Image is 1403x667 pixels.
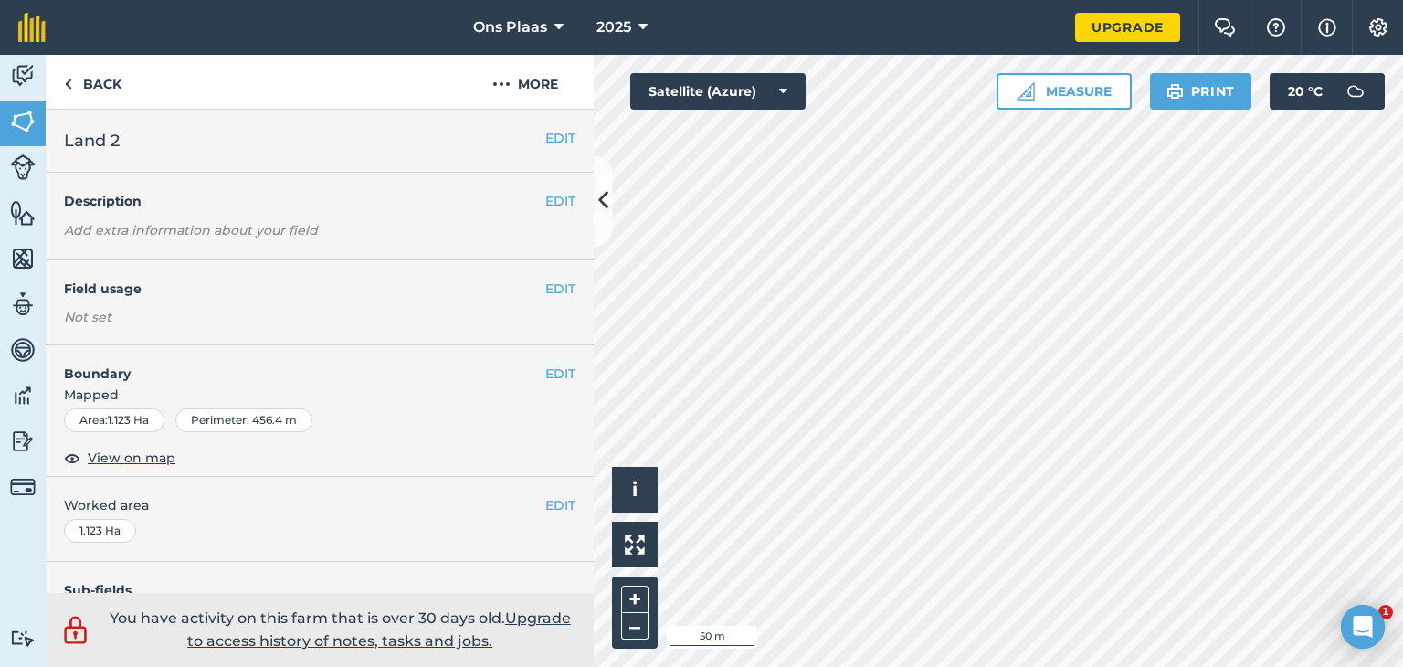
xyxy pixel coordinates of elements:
img: fieldmargin Logo [18,13,46,42]
img: svg+xml;base64,PHN2ZyB4bWxucz0iaHR0cDovL3d3dy53My5vcmcvMjAwMC9zdmciIHdpZHRoPSI1NiIgaGVpZ2h0PSI2MC... [10,199,36,227]
h4: Description [64,191,575,211]
img: Two speech bubbles overlapping with the left bubble in the forefront [1214,18,1236,37]
button: i [612,467,658,513]
img: svg+xml;base64,PD94bWwgdmVyc2lvbj0iMS4wIiBlbmNvZGluZz0idXRmLTgiPz4KPCEtLSBHZW5lcmF0b3I6IEFkb2JlIE... [10,474,36,500]
button: EDIT [545,279,575,299]
span: Ons Plaas [473,16,547,38]
button: Satellite (Azure) [630,73,806,110]
img: svg+xml;base64,PD94bWwgdmVyc2lvbj0iMS4wIiBlbmNvZGluZz0idXRmLTgiPz4KPCEtLSBHZW5lcmF0b3I6IEFkb2JlIE... [10,428,36,455]
h4: Field usage [64,279,545,299]
img: A cog icon [1367,18,1389,37]
img: svg+xml;base64,PD94bWwgdmVyc2lvbj0iMS4wIiBlbmNvZGluZz0idXRmLTgiPz4KPCEtLSBHZW5lcmF0b3I6IEFkb2JlIE... [1337,73,1374,110]
img: svg+xml;base64,PD94bWwgdmVyc2lvbj0iMS4wIiBlbmNvZGluZz0idXRmLTgiPz4KPCEtLSBHZW5lcmF0b3I6IEFkb2JlIE... [10,630,36,647]
img: svg+xml;base64,PHN2ZyB4bWxucz0iaHR0cDovL3d3dy53My5vcmcvMjAwMC9zdmciIHdpZHRoPSIxNyIgaGVpZ2h0PSIxNy... [1318,16,1336,38]
img: svg+xml;base64,PHN2ZyB4bWxucz0iaHR0cDovL3d3dy53My5vcmcvMjAwMC9zdmciIHdpZHRoPSI1NiIgaGVpZ2h0PSI2MC... [10,108,36,135]
span: Mapped [46,385,594,405]
span: 2025 [596,16,631,38]
img: svg+xml;base64,PD94bWwgdmVyc2lvbj0iMS4wIiBlbmNvZGluZz0idXRmLTgiPz4KPCEtLSBHZW5lcmF0b3I6IEFkb2JlIE... [59,613,91,647]
img: svg+xml;base64,PD94bWwgdmVyc2lvbj0iMS4wIiBlbmNvZGluZz0idXRmLTgiPz4KPCEtLSBHZW5lcmF0b3I6IEFkb2JlIE... [10,62,36,90]
img: Ruler icon [1017,82,1035,101]
img: Four arrows, one pointing top left, one top right, one bottom right and the last bottom left [625,535,645,555]
button: View on map [64,447,175,469]
span: Land 2 [64,128,120,154]
span: 20 ° C [1288,73,1323,110]
button: Print [1150,73,1252,110]
p: You have activity on this farm that is over 30 days old. [100,607,580,653]
button: – [621,613,649,640]
img: svg+xml;base64,PD94bWwgdmVyc2lvbj0iMS4wIiBlbmNvZGluZz0idXRmLTgiPz4KPCEtLSBHZW5lcmF0b3I6IEFkb2JlIE... [10,291,36,318]
img: svg+xml;base64,PHN2ZyB4bWxucz0iaHR0cDovL3d3dy53My5vcmcvMjAwMC9zdmciIHdpZHRoPSI5IiBoZWlnaHQ9IjI0Ii... [64,73,72,95]
button: EDIT [545,128,575,148]
em: Add extra information about your field [64,222,318,238]
button: + [621,586,649,613]
div: Perimeter : 456.4 m [175,408,312,432]
div: Area : 1.123 Ha [64,408,164,432]
span: View on map [88,448,175,468]
img: svg+xml;base64,PHN2ZyB4bWxucz0iaHR0cDovL3d3dy53My5vcmcvMjAwMC9zdmciIHdpZHRoPSIxOCIgaGVpZ2h0PSIyNC... [64,447,80,469]
img: A question mark icon [1265,18,1287,37]
button: More [457,55,594,109]
a: Back [46,55,140,109]
a: Upgrade [1075,13,1180,42]
img: svg+xml;base64,PHN2ZyB4bWxucz0iaHR0cDovL3d3dy53My5vcmcvMjAwMC9zdmciIHdpZHRoPSI1NiIgaGVpZ2h0PSI2MC... [10,245,36,272]
h4: Boundary [46,345,545,384]
span: 1 [1378,605,1393,619]
button: EDIT [545,364,575,384]
img: svg+xml;base64,PD94bWwgdmVyc2lvbj0iMS4wIiBlbmNvZGluZz0idXRmLTgiPz4KPCEtLSBHZW5lcmF0b3I6IEFkb2JlIE... [10,382,36,409]
span: Worked area [64,495,575,515]
button: EDIT [545,191,575,211]
h4: Sub-fields [46,580,594,600]
span: i [632,478,638,501]
img: svg+xml;base64,PD94bWwgdmVyc2lvbj0iMS4wIiBlbmNvZGluZz0idXRmLTgiPz4KPCEtLSBHZW5lcmF0b3I6IEFkb2JlIE... [10,336,36,364]
div: Not set [64,308,575,326]
img: svg+xml;base64,PHN2ZyB4bWxucz0iaHR0cDovL3d3dy53My5vcmcvMjAwMC9zdmciIHdpZHRoPSIxOSIgaGVpZ2h0PSIyNC... [1166,80,1184,102]
img: svg+xml;base64,PHN2ZyB4bWxucz0iaHR0cDovL3d3dy53My5vcmcvMjAwMC9zdmciIHdpZHRoPSIyMCIgaGVpZ2h0PSIyNC... [492,73,511,95]
button: EDIT [545,495,575,515]
div: 1.123 Ha [64,519,136,543]
img: svg+xml;base64,PD94bWwgdmVyc2lvbj0iMS4wIiBlbmNvZGluZz0idXRmLTgiPz4KPCEtLSBHZW5lcmF0b3I6IEFkb2JlIE... [10,154,36,180]
button: 20 °C [1270,73,1385,110]
button: Measure [997,73,1132,110]
div: Open Intercom Messenger [1341,605,1385,649]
